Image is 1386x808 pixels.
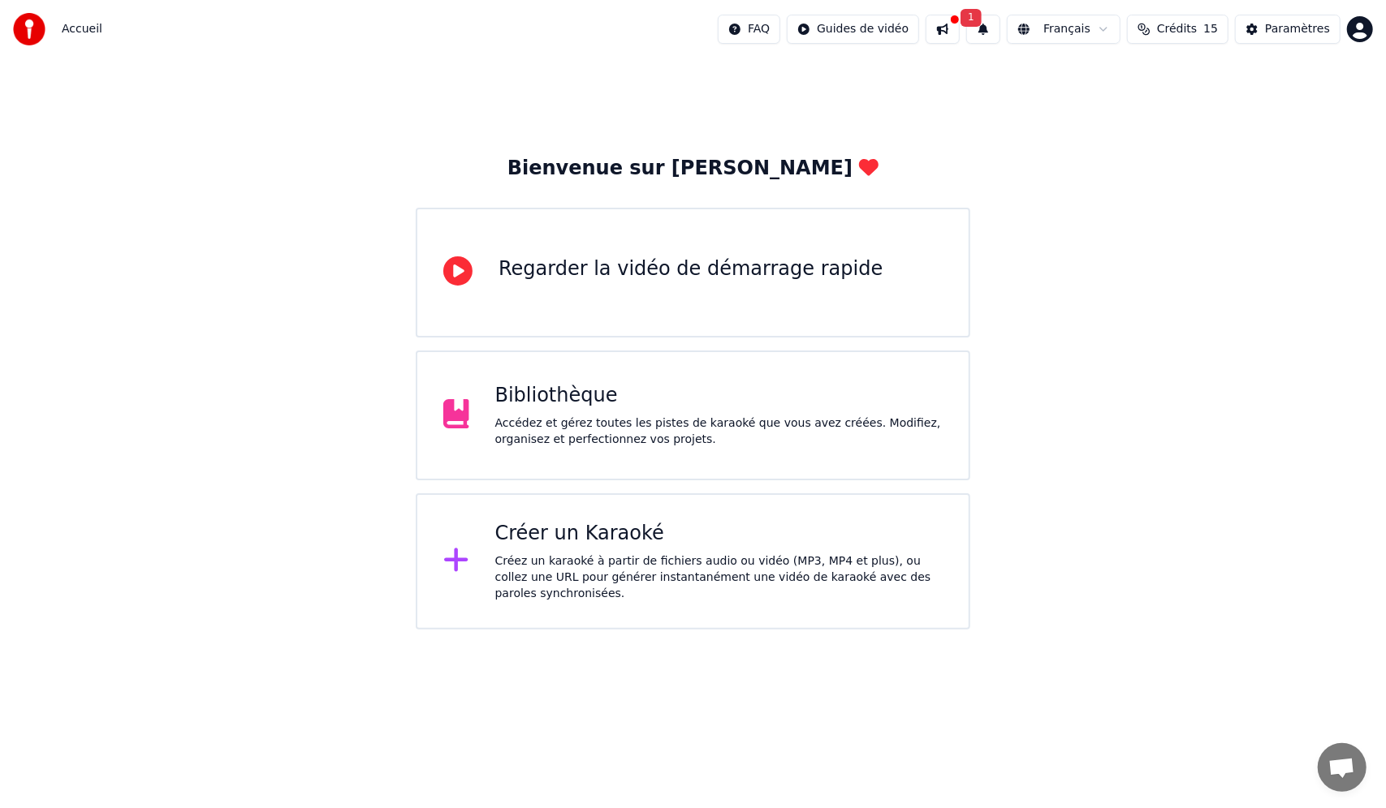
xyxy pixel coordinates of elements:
[495,383,943,409] div: Bibliothèque
[1157,21,1197,37] span: Crédits
[1318,743,1367,792] a: Ouvrir le chat
[62,21,102,37] nav: breadcrumb
[1265,21,1330,37] div: Paramètres
[62,21,102,37] span: Accueil
[499,256,883,282] div: Regarder la vidéo de démarrage rapide
[718,15,780,44] button: FAQ
[966,15,1000,44] button: 1
[1235,15,1341,44] button: Paramètres
[495,415,943,448] div: Accédez et gérez toutes les pistes de karaoké que vous avez créées. Modifiez, organisez et perfec...
[495,521,943,547] div: Créer un Karaoké
[495,553,943,602] div: Créez un karaoké à partir de fichiers audio ou vidéo (MP3, MP4 et plus), ou collez une URL pour g...
[787,15,919,44] button: Guides de vidéo
[13,13,45,45] img: youka
[507,156,879,182] div: Bienvenue sur [PERSON_NAME]
[1203,21,1218,37] span: 15
[961,9,982,27] span: 1
[1127,15,1228,44] button: Crédits15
